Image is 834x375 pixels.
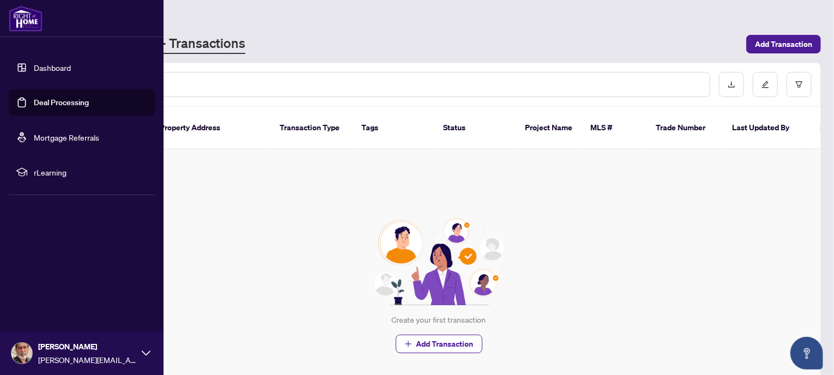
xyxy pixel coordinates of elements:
button: download [719,72,744,97]
span: [PERSON_NAME][EMAIL_ADDRESS][DOMAIN_NAME] [38,354,136,366]
img: Null State Icon [368,218,509,305]
a: Dashboard [34,63,71,72]
th: Project Name [516,107,582,149]
a: Deal Processing [34,98,89,107]
span: plus [404,340,412,348]
span: edit [762,81,769,88]
a: Mortgage Referrals [34,132,99,142]
th: Tags [353,107,434,149]
th: Trade Number [647,107,723,149]
th: Status [434,107,516,149]
th: Transaction Type [271,107,353,149]
button: Open asap [790,337,823,370]
img: logo [9,5,43,32]
img: Profile Icon [11,343,32,364]
th: MLS # [582,107,647,149]
th: Property Address [151,107,271,149]
span: Add Transaction [416,335,474,353]
span: [PERSON_NAME] [38,341,136,353]
span: rLearning [34,166,147,178]
th: Last Updated By [723,107,805,149]
button: Add Transaction [396,335,482,353]
div: Create your first transaction [392,314,486,326]
button: filter [787,72,812,97]
button: Add Transaction [746,35,821,53]
button: edit [753,72,778,97]
span: download [728,81,735,88]
span: Add Transaction [755,35,812,53]
span: filter [795,81,803,88]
